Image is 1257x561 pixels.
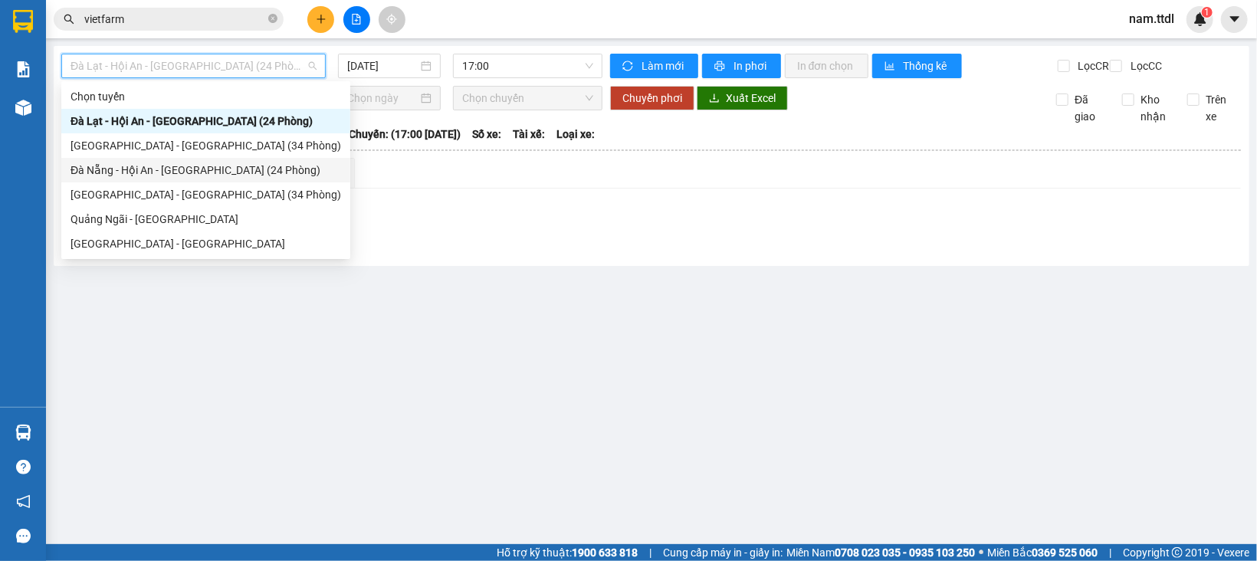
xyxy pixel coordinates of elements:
[785,54,868,78] button: In đơn chọn
[316,14,327,25] span: plus
[8,65,106,116] li: VP [GEOGRAPHIC_DATA]
[622,61,635,73] span: sync
[347,57,418,74] input: 14/10/2025
[1228,12,1242,26] span: caret-down
[64,14,74,25] span: search
[351,14,362,25] span: file-add
[106,65,204,116] li: VP [GEOGRAPHIC_DATA]
[71,88,341,105] div: Chọn tuyến
[884,61,898,73] span: bar-chart
[1172,547,1183,558] span: copyright
[61,133,350,158] div: Đà Lạt - Đà Nẵng (34 Phòng)
[1072,57,1112,74] span: Lọc CR
[16,460,31,474] span: question-circle
[872,54,962,78] button: bar-chartThống kê
[71,137,341,154] div: [GEOGRAPHIC_DATA] - [GEOGRAPHIC_DATA] (34 Phòng)
[379,6,405,33] button: aim
[61,158,350,182] div: Đà Nẵng - Hội An - Đà Lạt (24 Phòng)
[71,211,341,228] div: Quảng Ngãi - [GEOGRAPHIC_DATA]
[497,544,638,561] span: Hỗ trợ kỹ thuật:
[462,87,593,110] span: Chọn chuyến
[268,14,277,23] span: close-circle
[556,126,595,143] span: Loại xe:
[702,54,781,78] button: printerIn phơi
[16,494,31,509] span: notification
[642,57,686,74] span: Làm mới
[71,162,341,179] div: Đà Nẵng - Hội An - [GEOGRAPHIC_DATA] (24 Phòng)
[61,182,350,207] div: Đà Nẵng - Đà Lạt (34 Phòng)
[610,86,694,110] button: Chuyển phơi
[268,12,277,27] span: close-circle
[572,546,638,559] strong: 1900 633 818
[386,14,397,25] span: aim
[513,126,545,143] span: Tài xế:
[84,11,265,28] input: Tìm tên, số ĐT hoặc mã đơn
[307,6,334,33] button: plus
[835,546,975,559] strong: 0708 023 035 - 0935 103 250
[462,54,593,77] span: 17:00
[71,186,341,203] div: [GEOGRAPHIC_DATA] - [GEOGRAPHIC_DATA] (34 Phòng)
[61,231,350,256] div: Đà Lạt - Quảng Ngãi
[1193,12,1207,26] img: icon-new-feature
[61,207,350,231] div: Quảng Ngãi - Đà Lạt
[347,90,418,107] input: Chọn ngày
[1068,91,1111,125] span: Đã giao
[979,550,983,556] span: ⚪️
[1134,91,1177,125] span: Kho nhận
[714,61,727,73] span: printer
[71,54,317,77] span: Đà Lạt - Hội An - Đà Nẵng (24 Phòng)
[15,61,31,77] img: solution-icon
[1202,7,1213,18] sup: 1
[610,54,698,78] button: syncLàm mới
[649,544,651,561] span: |
[1109,544,1111,561] span: |
[1204,7,1209,18] span: 1
[904,57,950,74] span: Thống kê
[663,544,783,561] span: Cung cấp máy in - giấy in:
[1032,546,1098,559] strong: 0369 525 060
[1117,9,1186,28] span: nam.ttdl
[987,544,1098,561] span: Miền Bắc
[61,109,350,133] div: Đà Lạt - Hội An - Đà Nẵng (24 Phòng)
[61,84,350,109] div: Chọn tuyến
[15,425,31,441] img: warehouse-icon
[343,6,370,33] button: file-add
[71,235,341,252] div: [GEOGRAPHIC_DATA] - [GEOGRAPHIC_DATA]
[13,10,33,33] img: logo-vxr
[16,529,31,543] span: message
[786,544,975,561] span: Miền Nam
[1221,6,1248,33] button: caret-down
[349,126,461,143] span: Chuyến: (17:00 [DATE])
[734,57,769,74] span: In phơi
[1200,91,1242,125] span: Trên xe
[472,126,501,143] span: Số xe:
[15,100,31,116] img: warehouse-icon
[697,86,788,110] button: downloadXuất Excel
[8,8,222,37] li: Thanh Thuỷ
[1124,57,1164,74] span: Lọc CC
[71,113,341,130] div: Đà Lạt - Hội An - [GEOGRAPHIC_DATA] (24 Phòng)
